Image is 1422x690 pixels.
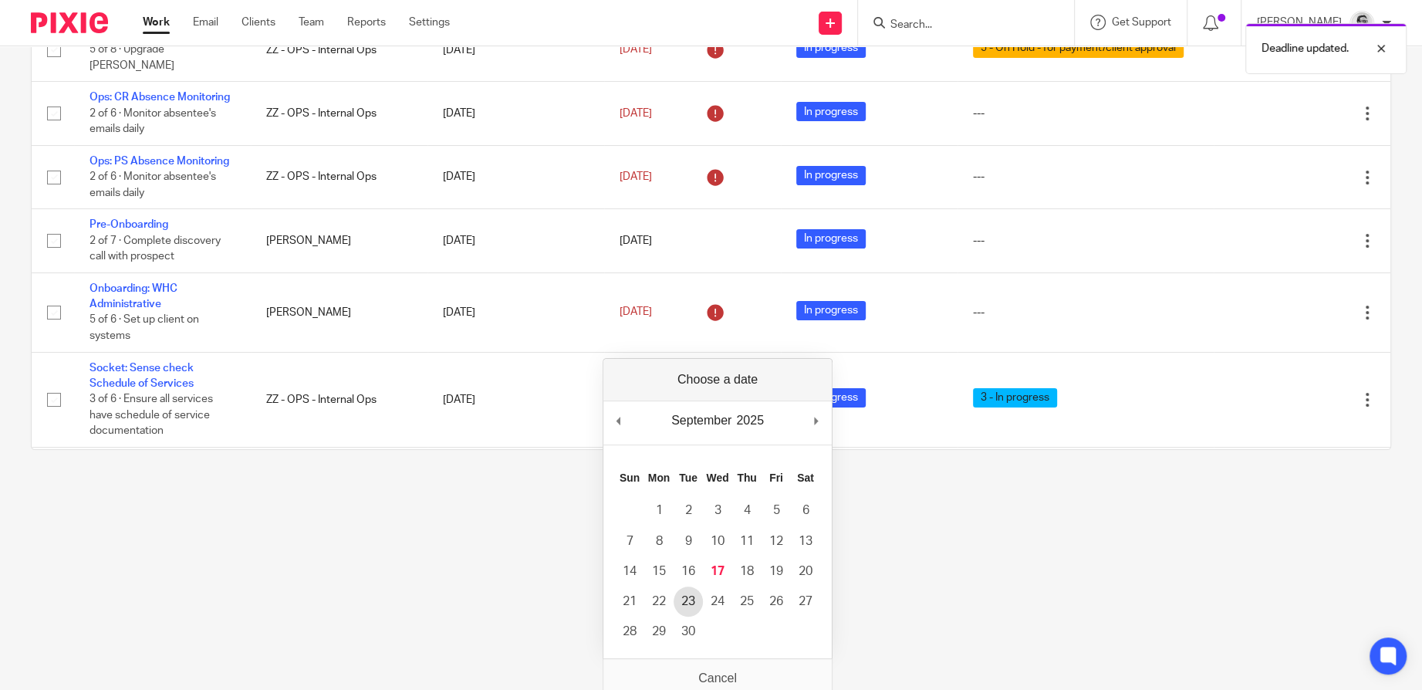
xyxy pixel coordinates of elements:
[973,169,1198,184] div: ---
[409,15,450,30] a: Settings
[791,587,820,617] button: 27
[648,472,670,484] abbr: Monday
[31,12,108,33] img: Pixie
[797,472,814,484] abbr: Saturday
[251,272,427,352] td: [PERSON_NAME]
[620,45,652,56] span: [DATE]
[620,235,652,246] span: [DATE]
[762,526,791,556] button: 12
[615,526,644,556] button: 7
[1262,41,1349,56] p: Deadline updated.
[703,556,732,587] button: 17
[193,15,218,30] a: Email
[620,108,652,119] span: [DATE]
[427,447,604,510] td: [DATE]
[90,283,177,309] a: Onboarding: WHC Administrative
[796,229,866,249] span: In progress
[674,526,703,556] button: 9
[427,272,604,352] td: [DATE]
[427,18,604,81] td: [DATE]
[620,472,640,484] abbr: Sunday
[251,82,427,145] td: ZZ - OPS - Internal Ops
[973,106,1198,121] div: ---
[796,301,866,320] span: In progress
[669,409,734,432] div: September
[679,472,697,484] abbr: Tuesday
[644,587,674,617] button: 22
[347,15,386,30] a: Reports
[734,409,766,432] div: 2025
[620,307,652,318] span: [DATE]
[427,82,604,145] td: [DATE]
[299,15,324,30] a: Team
[769,472,783,484] abbr: Friday
[706,472,728,484] abbr: Wednesday
[90,394,213,437] span: 3 of 6 · Ensure all services have schedule of service documentation
[973,388,1057,408] span: 3 - In progress
[762,496,791,526] button: 5
[674,556,703,587] button: 16
[427,145,604,208] td: [DATE]
[620,171,652,182] span: [DATE]
[674,587,703,617] button: 23
[251,145,427,208] td: ZZ - OPS - Internal Ops
[703,526,732,556] button: 10
[615,556,644,587] button: 14
[732,587,762,617] button: 25
[427,352,604,447] td: [DATE]
[644,526,674,556] button: 8
[809,409,824,432] button: Next Month
[644,617,674,647] button: 29
[90,171,216,198] span: 2 of 6 · Monitor absentee's emails daily
[737,472,756,484] abbr: Thursday
[732,556,762,587] button: 18
[703,496,732,526] button: 3
[791,526,820,556] button: 13
[615,587,644,617] button: 21
[242,15,275,30] a: Clients
[251,447,427,510] td: ZZ - OPS - Internal Ops
[90,92,230,103] a: Ops: CR Absence Monitoring
[674,496,703,526] button: 2
[90,235,221,262] span: 2 of 7 · Complete discovery call with prospect
[251,352,427,447] td: ZZ - OPS - Internal Ops
[251,209,427,272] td: [PERSON_NAME]
[796,102,866,121] span: In progress
[611,409,627,432] button: Previous Month
[973,305,1198,320] div: ---
[703,587,732,617] button: 24
[143,15,170,30] a: Work
[90,315,199,342] span: 5 of 6 · Set up client on systems
[762,556,791,587] button: 19
[644,496,674,526] button: 1
[644,556,674,587] button: 15
[796,166,866,185] span: In progress
[732,526,762,556] button: 11
[427,209,604,272] td: [DATE]
[90,156,229,167] a: Ops: PS Absence Monitoring
[90,108,216,135] span: 2 of 6 · Monitor absentee's emails daily
[90,219,168,230] a: Pre-Onboarding
[791,496,820,526] button: 6
[615,617,644,647] button: 28
[732,496,762,526] button: 4
[973,233,1198,249] div: ---
[1349,11,1374,36] img: Jack_2025.jpg
[90,363,194,389] a: Socket: Sense check Schedule of Services
[762,587,791,617] button: 26
[674,617,703,647] button: 30
[251,18,427,81] td: ZZ - OPS - Internal Ops
[791,556,820,587] button: 20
